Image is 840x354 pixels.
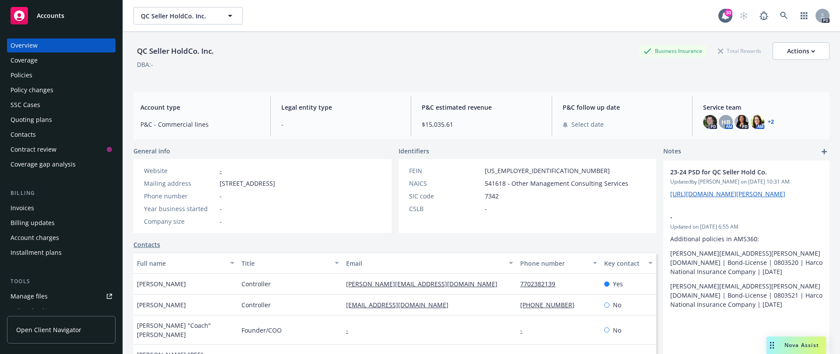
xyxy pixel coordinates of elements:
a: Quoting plans [7,113,115,127]
div: 23-24 PSD for QC Seller Hold Co.Updatedby [PERSON_NAME] on [DATE] 10:31 AM[URL][DOMAIN_NAME][PERS... [663,160,829,205]
a: Search [775,7,793,24]
div: Policy checking [10,304,55,318]
a: Billing updates [7,216,115,230]
span: $15,035.61 [422,120,541,129]
span: P&C - Commercial lines [140,120,260,129]
span: Service team [703,103,822,112]
div: Email [346,259,504,268]
div: Coverage gap analysis [10,157,76,171]
div: Business Insurance [639,45,707,56]
span: Notes [663,146,681,157]
div: FEIN [409,166,481,175]
div: Overview [10,38,38,52]
a: Coverage gap analysis [7,157,115,171]
a: Account charges [7,231,115,245]
span: Nova Assist [784,341,819,349]
a: Overview [7,38,115,52]
span: Legal entity type [281,103,401,112]
span: Account type [140,103,260,112]
div: Quoting plans [10,113,52,127]
a: Policies [7,68,115,82]
div: Manage files [10,289,48,303]
div: Policies [10,68,32,82]
div: Billing [7,189,115,198]
span: No [613,326,621,335]
span: Open Client Navigator [16,325,81,334]
button: Full name [133,253,238,274]
div: CSLB [409,204,481,213]
a: Start snowing [735,7,752,24]
button: Title [238,253,343,274]
a: [PERSON_NAME][EMAIL_ADDRESS][DOMAIN_NAME] [346,280,504,288]
button: Email [343,253,517,274]
a: - [346,326,355,334]
a: [PHONE_NUMBER] [520,301,581,309]
p: [PERSON_NAME][EMAIL_ADDRESS][PERSON_NAME][DOMAIN_NAME] | Bond-License | 0803520 | Harco National ... [670,249,822,276]
img: photo [735,115,749,129]
div: DBA: - [137,60,153,69]
a: Invoices [7,201,115,215]
a: Contacts [7,128,115,142]
span: No [613,300,621,309]
span: - [220,191,222,201]
span: Updated on [DATE] 6:55 AM [670,223,822,231]
button: Nova Assist [766,337,826,354]
div: Contacts [10,128,36,142]
div: Invoices [10,201,34,215]
div: Total Rewards [714,45,766,56]
div: 30 [724,9,732,17]
div: Full name [137,259,225,268]
a: [EMAIL_ADDRESS][DOMAIN_NAME] [346,301,455,309]
span: - [281,120,401,129]
div: Account charges [10,231,59,245]
p: Additional policies in AMS360: [670,234,822,243]
a: SSC Cases [7,98,115,112]
a: Contract review [7,142,115,156]
span: P&C estimated revenue [422,103,541,112]
span: General info [133,146,170,156]
div: Contract review [10,142,56,156]
button: Key contact [601,253,656,274]
button: QC Seller HoldCo. Inc. [133,7,243,24]
span: Controller [241,279,271,288]
a: Installment plans [7,246,115,260]
span: Select date [571,120,604,129]
div: Year business started [144,204,216,213]
span: P&C follow up date [563,103,682,112]
span: HB [721,118,730,127]
div: Company size [144,217,216,226]
div: Policy changes [10,83,53,97]
span: 541618 - Other Management Consulting Services [485,179,628,188]
a: add [819,146,829,157]
a: Manage files [7,289,115,303]
span: - [485,204,487,213]
p: [PERSON_NAME][EMAIL_ADDRESS][PERSON_NAME][DOMAIN_NAME] | Bond-License | 0803521 | Harco National ... [670,281,822,309]
a: Policy changes [7,83,115,97]
div: Mailing address [144,179,216,188]
a: Report a Bug [755,7,773,24]
span: 23-24 PSD for QC Seller Hold Co. [670,167,800,177]
span: Identifiers [399,146,429,156]
span: Accounts [37,12,64,19]
div: Coverage [10,53,38,67]
div: Drag to move [766,337,777,354]
div: Tools [7,277,115,286]
div: Installment plans [10,246,62,260]
span: Updated by [PERSON_NAME] on [DATE] 10:31 AM [670,178,822,186]
div: Phone number [520,259,587,268]
span: [STREET_ADDRESS] [220,179,275,188]
a: [URL][DOMAIN_NAME][PERSON_NAME] [670,190,785,198]
div: SIC code [409,191,481,201]
a: Coverage [7,53,115,67]
div: Website [144,166,216,175]
span: Yes [613,279,623,288]
span: - [220,204,222,213]
img: photo [750,115,764,129]
img: photo [703,115,717,129]
span: - [220,217,222,226]
span: [PERSON_NAME] [137,300,186,309]
span: 7342 [485,191,499,201]
button: Actions [773,42,829,60]
button: Phone number [517,253,600,274]
div: -Updated on [DATE] 6:55 AMAdditional policies in AMS360:[PERSON_NAME][EMAIL_ADDRESS][PERSON_NAME]... [663,205,829,316]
